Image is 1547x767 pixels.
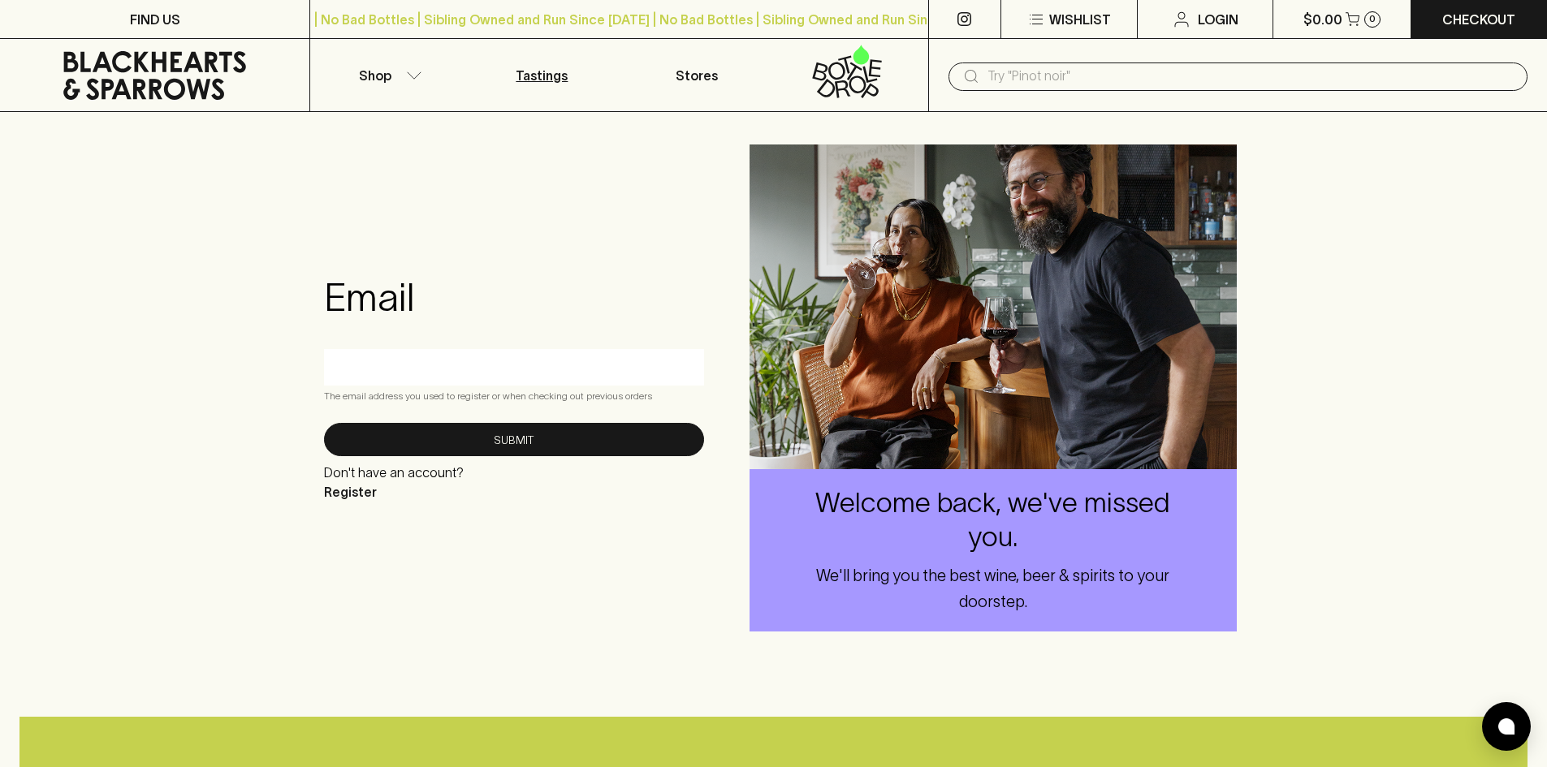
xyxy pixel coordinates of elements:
p: Don't have an account? [324,463,464,482]
button: Shop [310,39,465,111]
p: Checkout [1442,10,1515,29]
h3: Email [324,274,704,320]
p: 0 [1369,15,1376,24]
h6: We'll bring you the best wine, beer & spirits to your doorstep. [808,562,1178,614]
button: Submit [324,423,704,456]
p: Stores [676,66,718,85]
p: Shop [359,66,391,85]
p: $0.00 [1303,10,1342,29]
p: Login [1198,10,1238,29]
h4: Welcome back, we've missed you. [808,486,1178,554]
p: Register [324,482,464,502]
p: The email address you used to register or when checking out previous orders [324,388,704,404]
a: Stores [620,39,774,111]
p: Wishlist [1049,10,1111,29]
p: Tastings [516,66,568,85]
input: Try "Pinot noir" [987,63,1515,89]
img: bubble-icon [1498,718,1515,735]
img: pjver.png [750,144,1237,469]
a: Tastings [465,39,619,111]
p: FIND US [130,10,180,29]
